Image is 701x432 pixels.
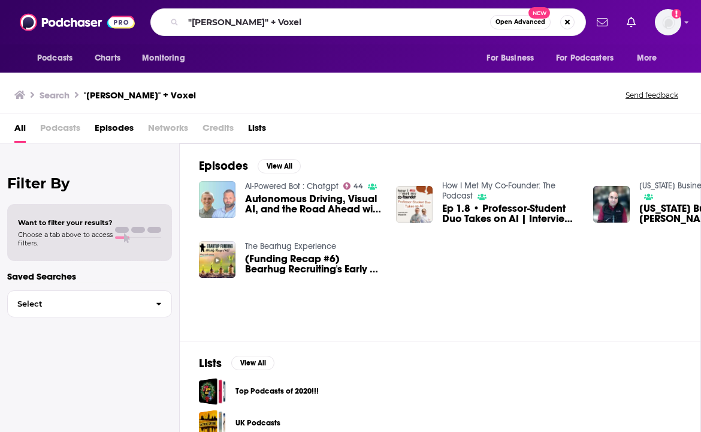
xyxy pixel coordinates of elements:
button: open menu [478,47,549,70]
span: New [528,7,550,19]
button: open menu [134,47,200,70]
h2: Episodes [199,158,248,173]
svg: Add a profile image [672,9,681,19]
a: Top Podcasts of 2020!!! [199,378,226,405]
span: Select [8,300,146,308]
a: ListsView All [199,356,274,371]
span: For Podcasters [556,50,614,67]
span: Logged in as kindrieri [655,9,681,35]
button: open menu [29,47,88,70]
a: The Bearhug Experience [245,241,336,251]
button: open menu [548,47,631,70]
span: Monitoring [142,50,185,67]
input: Search podcasts, credits, & more... [183,13,490,32]
div: Search podcasts, credits, & more... [150,8,586,36]
h3: "[PERSON_NAME]" + Voxel [84,89,196,101]
span: Podcasts [37,50,72,67]
img: Autonomous Driving, Visual AI, and the Road Ahead with Porsche and Voxel51 - Ep. 267 [199,181,235,218]
span: Want to filter your results? [18,218,113,227]
span: Networks [148,118,188,143]
a: 44 [343,182,364,190]
button: Select [7,290,172,317]
button: open menu [629,47,672,70]
button: Show profile menu [655,9,681,35]
img: Ep 1.8 • Professor-Student Duo Takes on AI | Interview with Voxel51 [396,186,433,223]
a: All [14,118,26,143]
span: (Funding Recap #6) Bearhug Recruiting's Early & Growth Stage Tech Startup Funding Recap! [DATE] [245,254,382,274]
button: Open AdvancedNew [490,15,551,29]
a: AI-Powered Bot : Chatgpt [245,181,339,191]
span: Open Advanced [495,19,545,25]
a: (Funding Recap #6) Bearhug Recruiting's Early & Growth Stage Tech Startup Funding Recap! 5/20/24 [245,254,382,274]
span: Charts [95,50,120,67]
img: User Profile [655,9,681,35]
h3: Search [40,89,70,101]
h2: Lists [199,356,222,371]
img: Michigan Business Beat | Ara Topouzian, Michigan Venture Capital Assoc '24 Highlights '25 Look-Ahead [593,186,630,223]
h2: Filter By [7,175,172,192]
p: Saved Searches [7,271,172,282]
span: Choose a tab above to access filters. [18,230,113,247]
span: Podcasts [40,118,80,143]
a: UK Podcasts [235,416,280,430]
span: Credits [203,118,234,143]
button: Send feedback [622,90,682,100]
span: 44 [353,184,363,189]
span: For Business [487,50,534,67]
span: More [637,50,657,67]
img: (Funding Recap #6) Bearhug Recruiting's Early & Growth Stage Tech Startup Funding Recap! 5/20/24 [199,241,235,278]
button: View All [258,159,301,173]
a: How I Met My Co-Founder: The Podcast [442,181,555,201]
a: Episodes [95,118,134,143]
a: EpisodesView All [199,158,301,173]
a: Top Podcasts of 2020!!! [235,385,319,398]
a: Autonomous Driving, Visual AI, and the Road Ahead with Porsche and Voxel51 - Ep. 267 [245,194,382,214]
a: Show notifications dropdown [622,12,640,32]
button: View All [231,356,274,370]
a: Ep 1.8 • Professor-Student Duo Takes on AI | Interview with Voxel51 [442,203,579,224]
a: Lists [248,118,266,143]
a: Charts [87,47,128,70]
a: Show notifications dropdown [592,12,612,32]
img: Podchaser - Follow, Share and Rate Podcasts [20,11,135,34]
